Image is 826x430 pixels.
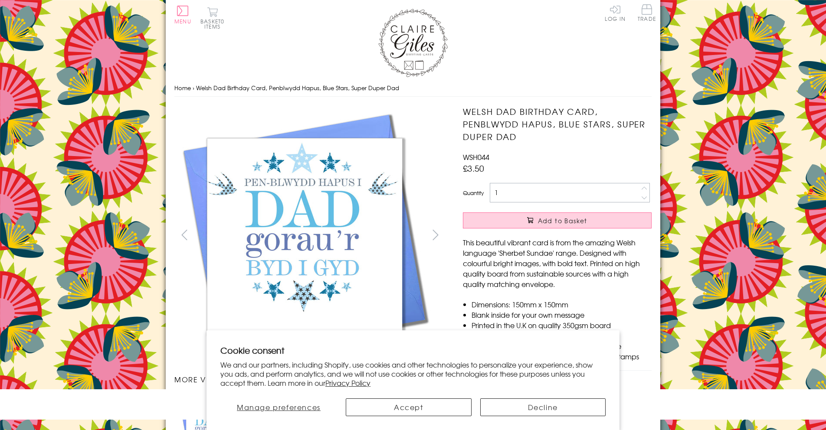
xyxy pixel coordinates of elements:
a: Privacy Policy [325,378,370,388]
span: 0 items [204,17,224,30]
button: Menu [174,6,191,24]
img: Welsh Dad Birthday Card, Penblwydd Hapus, Blue Stars, Super Duper Dad [174,105,435,365]
button: Add to Basket [463,212,652,228]
a: Trade [638,4,656,23]
h3: More views [174,374,446,384]
h2: Cookie consent [220,344,606,356]
a: Home [174,84,191,92]
span: Welsh Dad Birthday Card, Penblwydd Hapus, Blue Stars, Super Duper Dad [196,84,399,92]
li: Printed in the U.K on quality 350gsm board [472,320,652,330]
button: Basket0 items [200,7,224,29]
span: Trade [638,4,656,21]
p: We and our partners, including Shopify, use cookies and other technologies to personalize your ex... [220,360,606,387]
h1: Welsh Dad Birthday Card, Penblwydd Hapus, Blue Stars, Super Duper Dad [463,105,652,143]
a: Log In [605,4,626,21]
label: Quantity [463,189,484,197]
p: This beautiful vibrant card is from the amazing Welsh language 'Sherbet Sundae' range. Designed w... [463,237,652,289]
nav: breadcrumbs [174,79,652,97]
span: £3.50 [463,162,484,174]
span: Menu [174,17,191,25]
button: next [426,225,446,244]
button: Accept [346,398,472,416]
span: WSH044 [463,152,489,162]
button: Manage preferences [220,398,337,416]
button: prev [174,225,194,244]
span: Manage preferences [237,402,321,412]
span: Add to Basket [538,216,587,225]
img: Claire Giles Greetings Cards [378,9,448,77]
li: Blank inside for your own message [472,309,652,320]
button: Decline [480,398,606,416]
li: Dimensions: 150mm x 150mm [472,299,652,309]
span: › [193,84,194,92]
